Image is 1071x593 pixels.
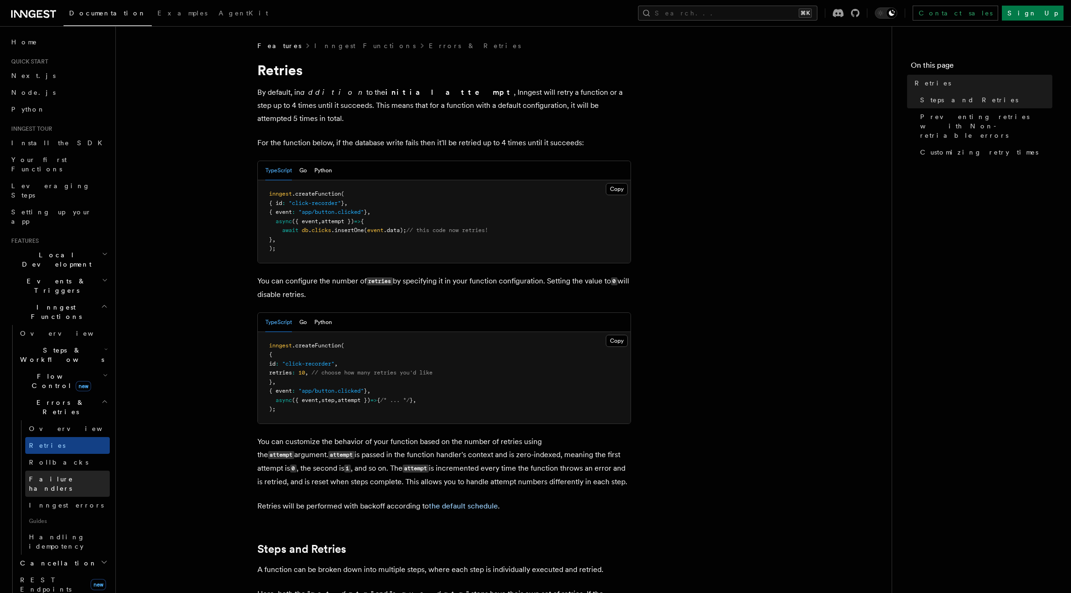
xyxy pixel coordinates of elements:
span: , [334,397,338,403]
a: Documentation [64,3,152,26]
span: Flow Control [16,372,103,390]
span: await [282,227,298,233]
button: Search...⌘K [638,6,817,21]
span: Inngest Functions [7,303,101,321]
span: } [341,200,344,206]
span: step [321,397,334,403]
span: ( [341,191,344,197]
span: event [367,227,383,233]
button: Steps & Workflows [16,342,110,368]
span: Next.js [11,72,56,79]
p: Retries will be performed with backoff according to . [257,500,631,513]
a: Your first Functions [7,151,110,177]
span: , [413,397,416,403]
span: clicks [312,227,331,233]
span: Your first Functions [11,156,67,173]
code: retries [367,277,393,285]
span: .insertOne [331,227,364,233]
span: Install the SDK [11,139,108,147]
span: Inngest errors [29,501,104,509]
a: the default schedule [429,501,498,510]
span: // choose how many retries you'd like [312,369,433,376]
span: Handling idempotency [29,533,85,550]
p: For the function below, if the database write fails then it'll be retried up to 4 times until it ... [257,136,631,149]
code: attempt [403,465,429,473]
a: Leveraging Steps [7,177,110,204]
span: Examples [157,9,207,17]
span: Guides [25,514,110,529]
span: , [272,379,276,385]
span: } [269,379,272,385]
span: Documentation [69,9,146,17]
span: id [269,360,276,367]
a: Steps and Retries [257,543,346,556]
a: Overview [25,420,110,437]
button: Copy [606,335,628,347]
span: { [377,397,380,403]
span: , [305,369,308,376]
span: { [269,351,272,358]
span: ); [269,245,276,252]
span: inngest [269,191,292,197]
a: Retries [25,437,110,454]
span: , [334,360,338,367]
span: } [364,209,367,215]
a: Rollbacks [25,454,110,471]
span: "app/button.clicked" [298,209,364,215]
a: Errors & Retries [429,41,521,50]
span: Steps & Workflows [16,346,104,364]
span: : [282,200,285,206]
span: , [272,236,276,243]
span: Events & Triggers [7,276,102,295]
span: Home [11,37,37,47]
span: } [410,397,413,403]
a: Failure handlers [25,471,110,497]
kbd: ⌘K [799,8,812,18]
span: Leveraging Steps [11,182,90,199]
span: AgentKit [219,9,268,17]
h1: Retries [257,62,631,78]
span: { event [269,209,292,215]
span: Preventing retries with Non-retriable errors [920,112,1052,140]
a: Steps and Retries [916,92,1052,108]
span: => [370,397,377,403]
span: .createFunction [292,191,341,197]
span: Overview [29,425,125,432]
a: Contact sales [913,6,998,21]
a: Overview [16,325,110,342]
span: , [367,388,370,394]
a: Customizing retry times [916,144,1052,161]
span: inngest [269,342,292,349]
span: Errors & Retries [16,398,101,417]
span: attempt }) [321,218,354,225]
span: // this code now retries! [406,227,488,233]
span: "click-recorder" [289,200,341,206]
button: Go [299,313,307,332]
span: ({ event [292,218,318,225]
span: Quick start [7,58,48,65]
span: Cancellation [16,558,97,568]
span: ); [269,406,276,412]
span: Customizing retry times [920,148,1038,157]
code: 0 [611,277,617,285]
p: You can customize the behavior of your function based on the number of retries using the argument... [257,435,631,488]
button: Flow Controlnew [16,368,110,394]
a: Inngest errors [25,497,110,514]
span: ( [341,342,344,349]
span: => [354,218,361,225]
span: "app/button.clicked" [298,388,364,394]
a: Handling idempotency [25,529,110,555]
p: You can configure the number of by specifying it in your function configuration. Setting the valu... [257,275,631,301]
a: Python [7,101,110,118]
div: Errors & Retries [16,420,110,555]
span: Overview [20,330,116,337]
span: : [292,369,295,376]
span: , [344,200,348,206]
button: Inngest Functions [7,299,110,325]
span: } [364,388,367,394]
span: . [308,227,312,233]
button: TypeScript [265,161,292,180]
button: Python [314,313,332,332]
a: Setting up your app [7,204,110,230]
a: Examples [152,3,213,25]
